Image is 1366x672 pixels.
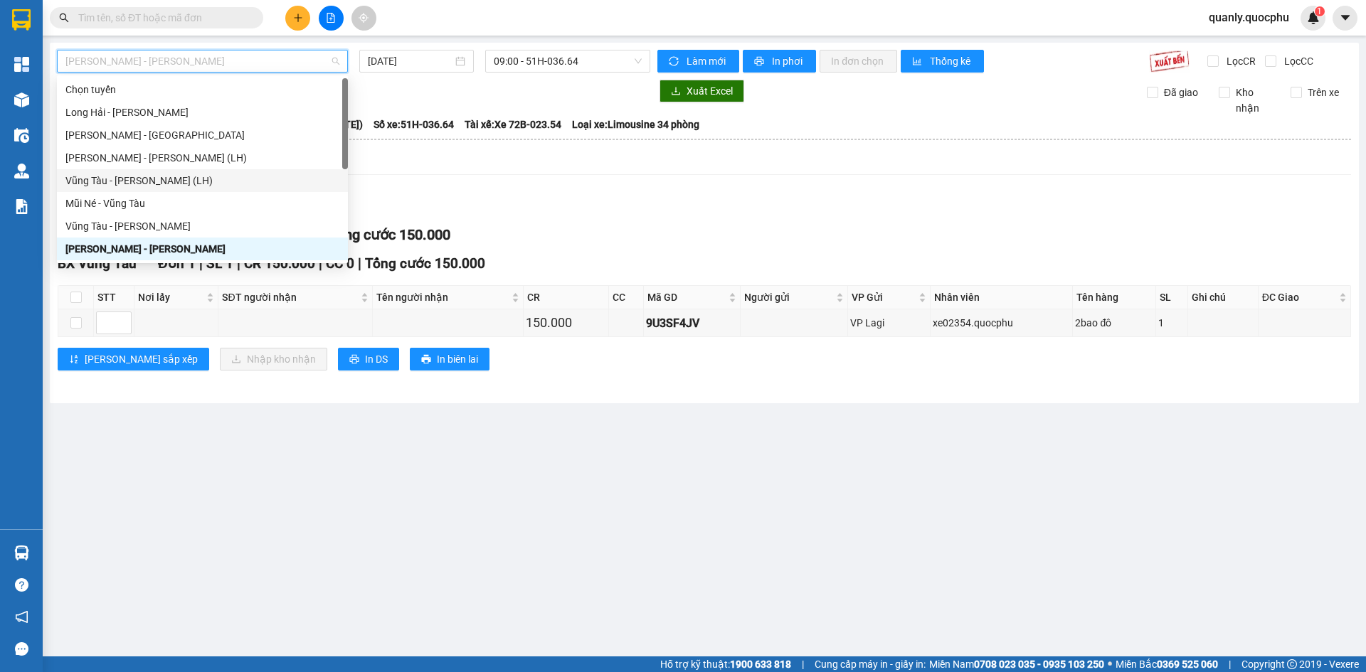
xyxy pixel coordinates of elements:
[374,117,454,132] span: Số xe: 51H-036.64
[58,348,209,370] button: sort-ascending[PERSON_NAME] sắp xếp
[14,164,29,178] img: warehouse-icon
[1116,656,1218,672] span: Miền Bắc
[138,289,203,305] span: Nơi lấy
[1188,286,1258,309] th: Ghi chú
[15,610,28,624] span: notification
[365,351,388,367] span: In DS
[933,315,1070,331] div: xe02354.quocphu
[326,13,336,23] span: file-add
[222,289,358,305] span: SĐT người nhận
[329,226,450,243] span: Tổng cước 150.000
[1158,85,1204,100] span: Đã giao
[572,117,699,132] span: Loại xe: Limousine 34 phòng
[660,80,744,102] button: downloadXuất Excel
[850,315,928,331] div: VP Lagi
[465,117,561,132] span: Tài xế: Xe 72B-023.54
[359,13,369,23] span: aim
[69,354,79,366] span: sort-ascending
[1158,315,1185,331] div: 1
[1287,659,1297,669] span: copyright
[58,255,137,272] span: BX Vũng Tàu
[815,656,926,672] span: Cung cấp máy in - giấy in:
[421,354,431,366] span: printer
[237,255,240,272] span: |
[57,192,348,215] div: Mũi Né - Vũng Tàu
[285,6,310,31] button: plus
[802,656,804,672] span: |
[338,348,399,370] button: printerIn DS
[1339,11,1352,24] span: caret-down
[743,50,816,73] button: printerIn phơi
[57,238,348,260] div: Phan Thiết - Vũng Tàu
[57,169,348,192] div: Vũng Tàu - Phan Thiết (LH)
[85,351,198,367] span: [PERSON_NAME] sắp xếp
[14,545,29,560] img: warehouse-icon
[974,658,1104,670] strong: 0708 023 035 - 0935 103 250
[376,289,509,305] span: Tên người nhận
[351,6,376,31] button: aim
[930,53,973,69] span: Thống kê
[14,92,29,107] img: warehouse-icon
[65,150,339,166] div: [PERSON_NAME] - [PERSON_NAME] (LH)
[78,10,246,26] input: Tìm tên, số ĐT hoặc mã đơn
[15,578,28,592] span: question-circle
[1221,53,1258,69] span: Lọc CR
[1157,658,1218,670] strong: 0369 525 060
[609,286,643,309] th: CC
[293,13,303,23] span: plus
[524,286,609,309] th: CR
[820,50,897,73] button: In đơn chọn
[14,199,29,214] img: solution-icon
[57,146,348,169] div: Phan Thiết - Vũng Tàu (LH)
[754,56,766,68] span: printer
[15,642,28,656] span: message
[1075,315,1153,331] div: 2bao đô
[772,53,805,69] span: In phơi
[57,124,348,146] div: Phan Rí - Long Hải
[687,83,733,99] span: Xuất Excel
[57,101,348,124] div: Long Hải - Phan Rí
[1262,289,1336,305] span: ĐC Giao
[657,50,739,73] button: syncLàm mới
[65,105,339,120] div: Long Hải - [PERSON_NAME]
[1315,6,1325,16] sup: 1
[744,289,832,305] span: Người gửi
[1197,9,1301,26] span: quanly.quocphu
[526,313,606,333] div: 150.000
[1149,50,1190,73] img: 9k=
[646,314,738,332] div: 9U3SF4JV
[349,354,359,366] span: printer
[494,50,642,72] span: 09:00 - 51H-036.64
[368,53,452,69] input: 13/10/2025
[65,50,339,72] span: Phan Thiết - Vũng Tàu
[912,56,924,68] span: bar-chart
[1229,656,1231,672] span: |
[65,82,339,97] div: Chọn tuyến
[59,13,69,23] span: search
[1230,85,1280,116] span: Kho nhận
[65,173,339,188] div: Vũng Tàu - [PERSON_NAME] (LH)
[1302,85,1345,100] span: Trên xe
[14,57,29,72] img: dashboard-icon
[199,255,203,272] span: |
[319,255,322,272] span: |
[1156,286,1188,309] th: SL
[12,9,31,31] img: logo-vxr
[848,309,931,337] td: VP Lagi
[319,6,344,31] button: file-add
[669,56,681,68] span: sync
[57,215,348,238] div: Vũng Tàu - Phan Thiết
[65,218,339,234] div: Vũng Tàu - [PERSON_NAME]
[410,348,489,370] button: printerIn biên lai
[220,348,327,370] button: downloadNhập kho nhận
[57,78,348,101] div: Chọn tuyến
[358,255,361,272] span: |
[326,255,354,272] span: CC 0
[901,50,984,73] button: bar-chartThống kê
[65,241,339,257] div: [PERSON_NAME] - [PERSON_NAME]
[687,53,728,69] span: Làm mới
[365,255,485,272] span: Tổng cước 150.000
[1073,286,1156,309] th: Tên hàng
[1317,6,1322,16] span: 1
[1108,661,1112,667] span: ⚪️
